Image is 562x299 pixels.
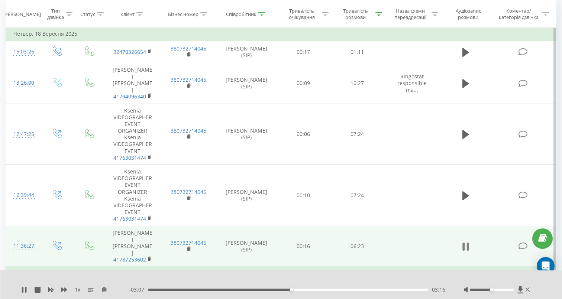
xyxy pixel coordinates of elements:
[171,76,206,83] a: 380732714045
[330,63,384,104] td: 10:27
[168,11,198,17] div: Бізнес номер
[13,127,33,142] div: 12:47:25
[171,45,206,52] a: 380732714045
[277,226,330,267] td: 00:16
[290,288,293,291] div: Accessibility label
[337,8,374,20] div: Тривалість розмови
[216,63,277,104] td: [PERSON_NAME] (SIP)
[120,11,135,17] div: Клієнт
[537,257,555,275] div: Open Intercom Messenger
[397,73,427,93] span: Ringostat responsible ma...
[283,8,320,20] div: Тривалість очікування
[3,11,41,17] div: [PERSON_NAME]
[13,188,33,202] div: 12:39:44
[13,45,33,59] div: 15:03:26
[47,8,64,20] div: Тип дзвінка
[330,165,384,226] td: 07:24
[277,104,330,165] td: 00:06
[105,63,161,104] td: [PERSON_NAME] [PERSON_NAME]
[105,104,161,165] td: Ksenia VIDEOGRAPHER EVENT ORGANIZER Ksenia VIDEOGRAPHER EVENT
[129,286,148,293] span: - 03:07
[13,76,33,90] div: 13:26:00
[432,286,445,293] span: 03:16
[75,286,80,293] span: 1 x
[216,104,277,165] td: [PERSON_NAME] (SIP)
[497,8,540,20] div: Коментар/категорія дзвінка
[277,63,330,104] td: 00:09
[216,41,277,63] td: [PERSON_NAME] (SIP)
[113,215,146,222] a: 41763031474
[226,11,256,17] div: Співробітник
[13,239,33,253] div: 11:36:27
[447,8,490,20] div: Аудіозапис розмови
[391,8,429,20] div: Назва схеми переадресації
[113,48,146,55] a: 32470326654
[113,93,146,100] a: 41794096340
[490,288,493,291] div: Accessibility label
[330,41,384,63] td: 01:11
[171,239,206,246] a: 380732714045
[277,165,330,226] td: 00:10
[216,226,277,267] td: [PERSON_NAME] (SIP)
[113,256,146,263] a: 41787253602
[330,104,384,165] td: 07:24
[105,226,161,267] td: [PERSON_NAME] [PERSON_NAME]
[6,26,556,41] td: Четвер, 18 Вересня 2025
[171,127,206,134] a: 380732714045
[105,165,161,226] td: Ksenia VIDEOGRAPHER EVENT ORGANIZER Ksenia VIDEOGRAPHER EVENT
[330,226,384,267] td: 06:23
[171,188,206,195] a: 380732714045
[113,154,146,161] a: 41763031474
[216,165,277,226] td: [PERSON_NAME] (SIP)
[6,267,556,282] td: Середа, 17 Вересня 2025
[80,11,95,17] div: Статус
[277,41,330,63] td: 00:17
